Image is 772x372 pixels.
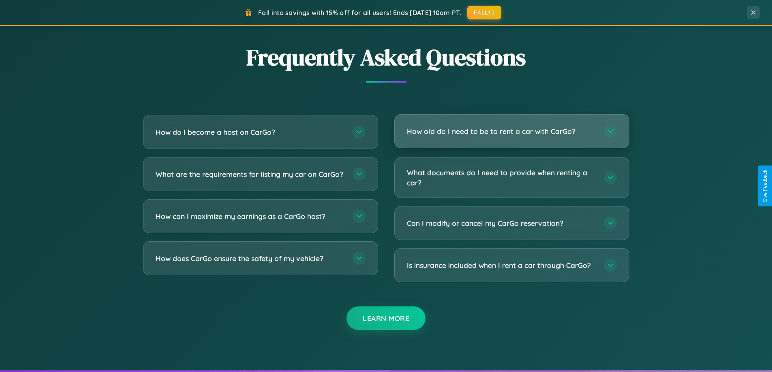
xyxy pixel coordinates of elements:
h3: How old do I need to be to rent a car with CarGo? [407,126,596,136]
h3: What are the requirements for listing my car on CarGo? [156,169,344,179]
h3: How do I become a host on CarGo? [156,127,344,137]
div: Give Feedback [762,170,768,202]
h3: Can I modify or cancel my CarGo reservation? [407,218,596,228]
h3: What documents do I need to provide when renting a car? [407,168,596,187]
button: FALL15 [467,6,501,19]
h3: Is insurance included when I rent a car through CarGo? [407,260,596,270]
span: Fall into savings with 15% off for all users! Ends [DATE] 10am PT. [258,9,461,17]
h2: Frequently Asked Questions [143,42,629,73]
h3: How does CarGo ensure the safety of my vehicle? [156,253,344,264]
button: Learn More [346,306,426,330]
h3: How can I maximize my earnings as a CarGo host? [156,211,344,221]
